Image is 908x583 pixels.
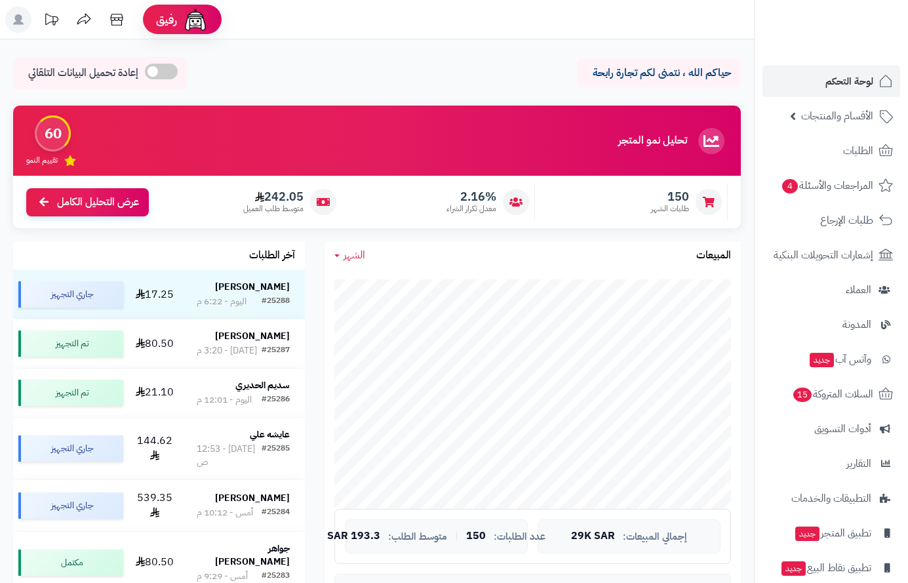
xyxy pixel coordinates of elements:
div: اليوم - 6:22 م [197,295,247,308]
span: عدد الطلبات: [494,531,545,542]
span: 242.05 [243,190,304,204]
span: التقارير [846,454,871,473]
span: متوسط طلب العميل [243,203,304,214]
span: متوسط الطلب: [388,531,447,542]
span: 150 [651,190,689,204]
span: المراجعات والأسئلة [781,176,873,195]
span: معدل تكرار الشراء [446,203,496,214]
span: إشعارات التحويلات البنكية [774,246,873,264]
span: جديد [795,527,819,541]
div: أمس - 10:12 م [197,506,253,519]
span: طلبات الإرجاع [820,211,873,230]
div: تم التجهيز [18,331,123,357]
a: العملاء [762,274,900,306]
a: الشهر [334,248,365,263]
span: 29K SAR [571,531,615,542]
span: جديد [810,353,834,367]
div: جاري التجهيز [18,435,123,462]
a: وآتس آبجديد [762,344,900,375]
div: #25286 [262,393,290,407]
span: وآتس آب [808,350,871,369]
a: عرض التحليل الكامل [26,188,149,216]
span: 193.3 SAR [327,531,380,542]
span: | [455,531,458,541]
div: جاري التجهيز [18,493,123,519]
span: المدونة [842,315,871,334]
td: 21.10 [128,369,182,417]
a: المدونة [762,309,900,340]
div: مكتمل [18,550,123,576]
div: [DATE] - 12:53 ص [197,443,262,469]
span: 150 [466,531,486,542]
a: لوحة التحكم [762,66,900,97]
div: أمس - 9:29 م [197,570,248,583]
a: إشعارات التحويلات البنكية [762,239,900,271]
span: لوحة التحكم [825,72,873,90]
td: 17.25 [128,270,182,319]
div: #25283 [262,570,290,583]
a: طلبات الإرجاع [762,205,900,236]
h3: المبيعات [696,250,731,262]
span: التطبيقات والخدمات [791,489,871,508]
strong: سديم الحديري [235,378,290,392]
a: المراجعات والأسئلة4 [762,170,900,201]
strong: جواهر [PERSON_NAME] [215,542,290,569]
a: التطبيقات والخدمات [762,483,900,514]
div: #25284 [262,506,290,519]
a: الطلبات [762,135,900,167]
strong: [PERSON_NAME] [215,280,290,294]
strong: عايشه علي [250,428,290,441]
span: رفيق [156,12,177,28]
td: 539.35 [128,480,182,531]
a: التقارير [762,448,900,479]
span: الطلبات [843,142,873,160]
span: أدوات التسويق [814,420,871,438]
span: تقييم النمو [26,155,58,166]
span: تطبيق نقاط البيع [780,559,871,577]
a: تطبيق المتجرجديد [762,517,900,549]
strong: [PERSON_NAME] [215,491,290,505]
div: #25288 [262,295,290,308]
span: الشهر [344,247,365,263]
span: الأقسام والمنتجات [801,107,873,125]
div: جاري التجهيز [18,281,123,308]
div: #25287 [262,344,290,357]
span: العملاء [846,281,871,299]
h3: تحليل نمو المتجر [618,135,687,147]
span: طلبات الشهر [651,203,689,214]
span: عرض التحليل الكامل [57,195,139,210]
p: حياكم الله ، نتمنى لكم تجارة رابحة [587,66,731,81]
span: إعادة تحميل البيانات التلقائي [28,66,138,81]
div: تم التجهيز [18,380,123,406]
div: اليوم - 12:01 م [197,393,252,407]
span: تطبيق المتجر [794,524,871,542]
td: 80.50 [128,319,182,368]
div: #25285 [262,443,290,469]
span: 4 [782,179,798,193]
a: تحديثات المنصة [35,7,68,36]
h3: آخر الطلبات [249,250,295,262]
strong: [PERSON_NAME] [215,329,290,343]
span: إجمالي المبيعات: [623,531,687,542]
span: 15 [793,388,812,402]
img: ai-face.png [182,7,208,33]
td: 144.62 [128,418,182,479]
span: 2.16% [446,190,496,204]
div: [DATE] - 3:20 م [197,344,257,357]
a: السلات المتروكة15 [762,378,900,410]
a: أدوات التسويق [762,413,900,445]
span: جديد [781,561,806,576]
span: السلات المتروكة [792,385,873,403]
